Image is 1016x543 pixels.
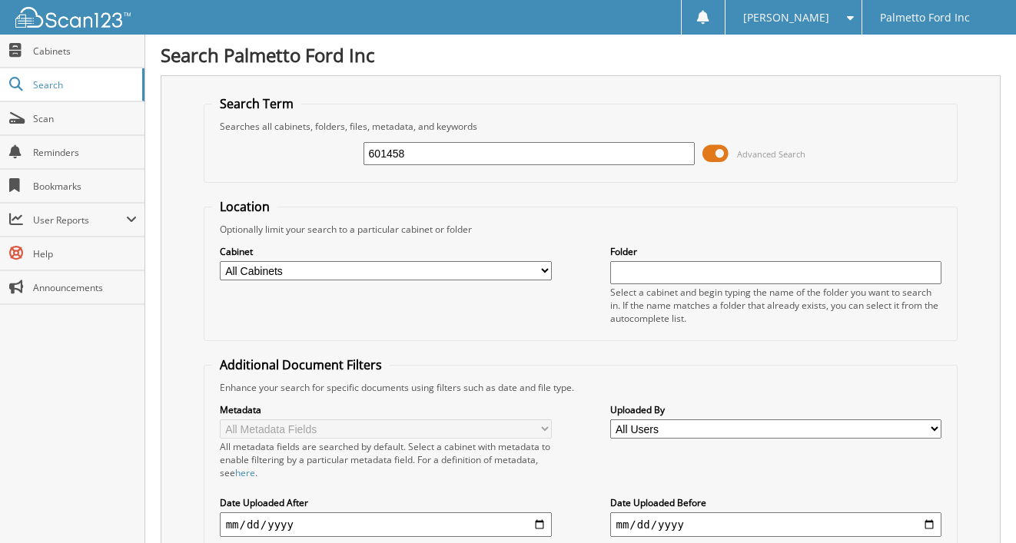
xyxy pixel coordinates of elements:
span: Help [33,247,137,260]
span: Reminders [33,146,137,159]
div: Optionally limit your search to a particular cabinet or folder [212,223,950,236]
span: [PERSON_NAME] [743,13,829,22]
label: Uploaded By [610,403,942,416]
iframe: Chat Widget [939,469,1016,543]
label: Cabinet [220,245,552,258]
span: Palmetto Ford Inc [880,13,970,22]
span: Announcements [33,281,137,294]
input: start [220,512,552,537]
a: here [235,466,255,479]
input: end [610,512,942,537]
label: Folder [610,245,942,258]
span: Advanced Search [737,148,805,160]
label: Date Uploaded Before [610,496,942,509]
span: Cabinets [33,45,137,58]
div: Enhance your search for specific documents using filters such as date and file type. [212,381,950,394]
span: Scan [33,112,137,125]
div: Searches all cabinets, folders, files, metadata, and keywords [212,120,950,133]
h1: Search Palmetto Ford Inc [161,42,1001,68]
legend: Location [212,198,277,215]
span: Bookmarks [33,180,137,193]
label: Date Uploaded After [220,496,552,509]
span: Search [33,78,134,91]
legend: Search Term [212,95,301,112]
div: All metadata fields are searched by default. Select a cabinet with metadata to enable filtering b... [220,440,552,479]
label: Metadata [220,403,552,416]
legend: Additional Document Filters [212,356,390,373]
img: scan123-logo-white.svg [15,7,131,28]
span: User Reports [33,214,126,227]
div: Select a cabinet and begin typing the name of the folder you want to search in. If the name match... [610,286,942,325]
